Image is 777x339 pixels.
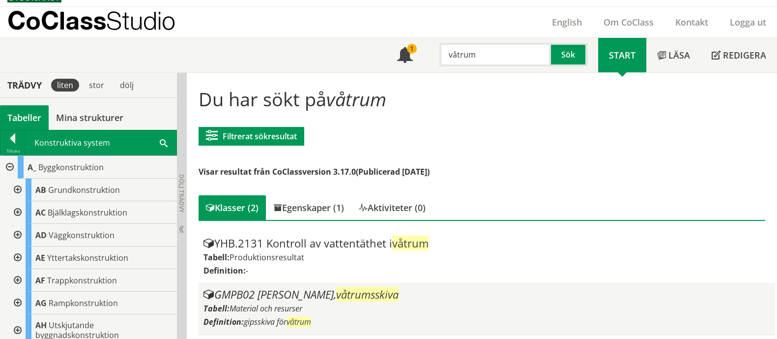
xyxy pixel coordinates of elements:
[203,303,230,314] label: Tabell:
[541,16,593,28] a: English
[386,38,424,72] a: 1
[326,86,386,112] span: våtrum
[609,49,635,61] span: Start
[28,162,36,173] span: A_
[48,185,120,195] span: Grundkonstruktion
[266,195,351,220] div: Egenskaper (1)
[392,236,429,250] span: våtrum
[35,207,46,218] span: AC
[35,298,47,308] span: AG
[646,38,701,72] a: Läsa
[246,265,248,276] span: -
[49,230,115,241] span: Väggkonstruktion
[551,43,587,66] button: Sök
[199,127,304,146] button: Filtrerat sökresultat
[203,265,246,276] label: Definition:
[723,49,766,61] span: Redigera
[7,7,197,37] a: CoClassStudio
[114,79,140,92] div: dölj
[26,130,176,155] div: Konstruktiva system
[35,320,47,331] span: AH
[230,252,304,263] span: Produktionsresultat
[35,252,45,263] span: AE
[2,80,47,91] div: Trädvy
[47,252,128,263] span: Yttertakskonstruktion
[48,207,127,218] span: Bjälklagskonstruktion
[397,48,413,64] span: Notifikationer
[83,79,110,92] div: stor
[356,166,430,177] span: (Publicerad [DATE])
[664,16,719,28] a: Kontakt
[106,6,175,35] span: Studio
[203,289,770,301] div: GMPB02 [PERSON_NAME],
[49,105,131,130] a: Mina strukturer
[35,185,46,195] span: AB
[160,137,168,148] span: Sök i tabellen
[38,162,104,173] span: Byggkonstruktion
[593,16,664,28] a: Om CoClass
[35,275,45,286] span: AF
[244,316,311,327] span: gipsskiva för
[598,38,646,72] a: Start
[49,298,118,308] span: Rampkonstruktion
[439,43,551,66] input: Sök
[203,238,770,249] div: YHB.2131 Kontroll av vattentäthet i
[351,195,433,220] div: Aktiviteter (0)
[407,44,417,54] div: 1
[177,174,186,213] span: Dölj trädvy
[199,195,266,220] div: Klasser (2)
[7,15,175,26] p: CoClass
[668,49,690,61] span: Läsa
[230,303,302,314] span: Material och resurser
[0,147,25,155] div: Tillbaka
[203,316,244,327] label: Definition:
[199,88,765,110] h1: Du har sökt på
[701,38,777,72] a: Redigera
[35,230,47,241] span: AD
[203,252,230,263] label: Tabell:
[719,16,777,28] a: Logga ut
[287,316,311,327] span: våtrum
[51,79,79,92] div: liten
[336,287,399,302] span: våtrumsskiva
[47,275,117,286] span: Trappkonstruktion
[199,166,356,177] span: Visar resultat från CoClassversion 3.17.0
